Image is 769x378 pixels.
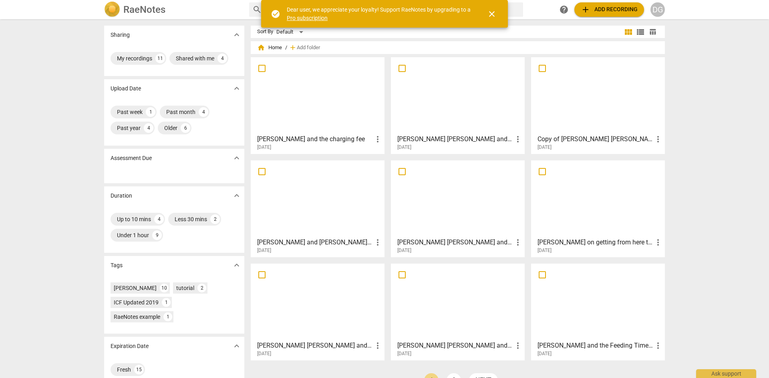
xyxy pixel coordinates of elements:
[111,31,130,39] p: Sharing
[394,266,522,357] a: [PERSON_NAME] [PERSON_NAME] and the crackling voice[DATE]
[537,247,552,254] span: [DATE]
[111,342,149,350] p: Expiration Date
[397,144,411,151] span: [DATE]
[217,54,227,63] div: 4
[257,44,265,52] span: home
[397,247,411,254] span: [DATE]
[559,5,569,14] span: help
[254,266,382,357] a: [PERSON_NAME] [PERSON_NAME] and the Vacation Stuck[DATE]
[175,215,207,223] div: Less 30 mins
[232,153,242,163] span: expand_more
[117,366,131,374] div: Fresh
[232,191,242,200] span: expand_more
[373,341,382,350] span: more_vert
[166,108,195,116] div: Past month
[513,134,523,144] span: more_vert
[232,30,242,40] span: expand_more
[231,82,243,94] button: Show more
[650,2,665,17] button: DG
[257,144,271,151] span: [DATE]
[176,284,194,292] div: tutorial
[696,369,756,378] div: Ask support
[397,341,513,350] h3: Marie Louise and the crackling voice
[285,45,287,51] span: /
[257,238,373,247] h3: DG McCullough and Tese Mascari on getting from here to there
[117,231,149,239] div: Under 1 hour
[162,298,171,307] div: 1
[181,123,190,133] div: 6
[257,134,373,144] h3: Jill and the charging fee
[257,350,271,357] span: [DATE]
[257,29,273,35] div: Sort By
[534,266,662,357] a: [PERSON_NAME] and the Feeding Time at the Zoo[DATE]
[537,238,653,247] h3: Tese Mascari on getting from here to there
[397,238,513,247] h3: Marie Louise and the Blank Page MCC contender
[394,60,522,150] a: [PERSON_NAME] [PERSON_NAME] and taking fear to fearlessness through creativity[DATE]
[537,350,552,357] span: [DATE]
[394,163,522,254] a: [PERSON_NAME] [PERSON_NAME] and the Blank Page MCC contender[DATE]
[289,44,297,52] span: add
[287,15,328,21] a: Pro subscription
[104,2,120,18] img: Logo
[111,84,141,93] p: Upload Date
[117,124,141,132] div: Past year
[397,134,513,144] h3: Marie Louise and taking fear to fearlessness through creativity
[111,192,132,200] p: Duration
[276,26,306,38] div: Default
[581,5,638,14] span: Add recording
[146,107,155,117] div: 1
[574,2,644,17] button: Upload
[653,134,663,144] span: more_vert
[653,341,663,350] span: more_vert
[287,6,473,22] div: Dear user, we appreciate your loyalty! Support RaeNotes by upgrading to a
[297,45,320,51] span: Add folder
[160,284,169,292] div: 10
[114,284,157,292] div: [PERSON_NAME]
[231,340,243,352] button: Show more
[622,26,634,38] button: Tile view
[254,163,382,254] a: [PERSON_NAME] and [PERSON_NAME] on getting from here to there[DATE]
[537,134,653,144] h3: Copy of Marie Louise and the Blank Page MCC contender
[257,44,282,52] span: Home
[373,134,382,144] span: more_vert
[557,2,571,17] a: Help
[373,238,382,247] span: more_vert
[646,26,658,38] button: Table view
[653,238,663,247] span: more_vert
[624,27,633,37] span: view_module
[487,9,497,19] span: close
[114,298,159,306] div: ICF Updated 2019
[231,259,243,271] button: Show more
[231,190,243,202] button: Show more
[199,107,208,117] div: 4
[197,284,206,292] div: 2
[271,9,280,19] span: check_circle
[104,2,243,18] a: LogoRaeNotes
[534,60,662,150] a: Copy of [PERSON_NAME] [PERSON_NAME] and the Blank Page MCC contender[DATE]
[513,238,523,247] span: more_vert
[482,4,501,24] button: Close
[534,163,662,254] a: [PERSON_NAME] on getting from here to there[DATE]
[155,54,165,63] div: 11
[537,144,552,151] span: [DATE]
[397,350,411,357] span: [DATE]
[636,27,645,37] span: view_list
[252,5,262,14] span: search
[111,261,123,270] p: Tags
[111,154,152,162] p: Assessment Due
[232,341,242,351] span: expand_more
[176,54,214,62] div: Shared with me
[231,29,243,41] button: Show more
[537,341,653,350] h3: Rachael and the Feeding Time at the Zoo
[232,260,242,270] span: expand_more
[231,152,243,164] button: Show more
[117,215,151,223] div: Up to 10 mins
[232,84,242,93] span: expand_more
[154,214,164,224] div: 4
[123,4,165,15] h2: RaeNotes
[152,230,162,240] div: 9
[210,214,220,224] div: 2
[144,123,153,133] div: 4
[257,247,271,254] span: [DATE]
